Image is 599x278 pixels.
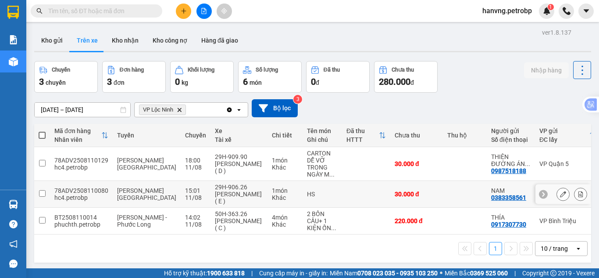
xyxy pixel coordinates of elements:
span: 3 [107,76,112,87]
div: 18:00 [185,157,206,164]
button: Đơn hàng3đơn [102,61,166,93]
button: plus [176,4,191,19]
div: [PERSON_NAME] ( D ) [215,160,263,174]
span: plus [181,8,187,14]
button: Bộ lọc [252,99,298,117]
div: Thu hộ [447,132,482,139]
div: phuchth.petrobp [54,221,108,228]
button: Số lượng6món [238,61,302,93]
div: 78ADV2508110129 [54,157,108,164]
div: 220.000 đ [395,217,439,224]
span: file-add [201,8,207,14]
div: 1 món [272,157,298,164]
button: Trên xe [70,30,105,51]
div: 15:01 [185,187,206,194]
div: ver 1.8.137 [542,28,571,37]
span: ... [331,224,336,231]
span: VP Lộc Ninh [143,106,173,113]
div: 78ADV2508110080 [54,187,108,194]
strong: 0369 525 060 [470,270,508,277]
img: icon-new-feature [543,7,551,15]
button: aim [217,4,232,19]
button: Chưa thu280.000đ [374,61,438,93]
span: ... [525,160,530,167]
svg: open [575,245,582,252]
div: 11/08 [185,221,206,228]
span: 0 [175,76,180,87]
span: Miền Nam [330,268,438,278]
svg: Clear all [226,106,233,113]
strong: 0708 023 035 - 0935 103 250 [357,270,438,277]
div: Đã thu [346,127,379,134]
span: 0 [311,76,316,87]
img: logo-vxr [7,6,19,19]
div: Chi tiết [272,132,298,139]
input: Selected VP Lộc Ninh. [188,105,189,114]
span: VP Lộc Ninh, close by backspace [139,105,186,115]
div: 11/08 [185,164,206,171]
div: ĐC lấy [539,136,589,143]
div: 0383358561 [491,194,526,201]
div: Khác [272,221,298,228]
div: Chuyến [52,67,70,73]
img: warehouse-icon [9,200,18,209]
button: Kho nhận [105,30,146,51]
span: chuyến [46,79,66,86]
div: Chưa thu [392,67,414,73]
div: Khác [272,164,298,171]
sup: 3 [293,95,302,104]
div: hc4.petrobp [54,164,108,171]
span: [PERSON_NAME] - Phước Long [117,214,167,228]
span: món [250,79,262,86]
span: 1 [549,4,552,10]
span: caret-down [582,7,590,15]
div: NAM [491,187,531,194]
div: 29H-906.26 [215,184,263,191]
th: Toggle SortBy [342,124,390,147]
span: search [36,8,43,14]
div: Số lượng [256,67,278,73]
span: [PERSON_NAME][GEOGRAPHIC_DATA] [117,157,176,171]
span: [PERSON_NAME][GEOGRAPHIC_DATA] [117,187,176,201]
div: 50H-363.26 [215,210,263,217]
div: VP Bình Triệu [539,217,596,224]
div: THÍA [491,214,531,221]
span: đ [316,79,319,86]
div: Ghi chú [307,136,338,143]
input: Select a date range. [35,103,130,117]
span: 3 [39,76,44,87]
span: notification [9,240,18,248]
div: VP Quận 5 [539,160,596,167]
div: Khối lượng [188,67,214,73]
div: Người gửi [491,127,531,134]
div: VP gửi [539,127,589,134]
div: 30.000 đ [395,191,439,198]
button: file-add [196,4,212,19]
span: 6 [243,76,248,87]
span: copyright [550,270,556,276]
div: 1 món [272,187,298,194]
div: TRONG NGÀY MAI NHẬN HÀNG [307,164,338,178]
img: warehouse-icon [9,57,18,66]
div: 2 BỒN CẦU+ 1 KIỆN ỐNG DÀI+ 1 THÙNG [307,210,338,231]
img: solution-icon [9,35,18,44]
div: 0987518188 [491,167,526,174]
span: 280.000 [379,76,410,87]
button: caret-down [578,4,594,19]
div: Đơn hàng [120,67,144,73]
svg: Delete [177,107,182,112]
div: HS [307,191,338,198]
button: Hàng đã giao [194,30,245,51]
button: Kho gửi [34,30,70,51]
div: BT2508110014 [54,214,108,221]
div: Chưa thu [395,132,439,139]
input: Tìm tên, số ĐT hoặc mã đơn [48,6,152,16]
div: Đã thu [324,67,340,73]
div: THIÊN ĐƯỜNG ÁNH SÁNG [491,153,531,167]
div: 30.000 đ [395,160,439,167]
button: Khối lượng0kg [170,61,234,93]
div: Mã đơn hàng [54,127,101,134]
div: 11/08 [185,194,206,201]
div: Khác [272,194,298,201]
div: 10 / trang [541,244,568,253]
